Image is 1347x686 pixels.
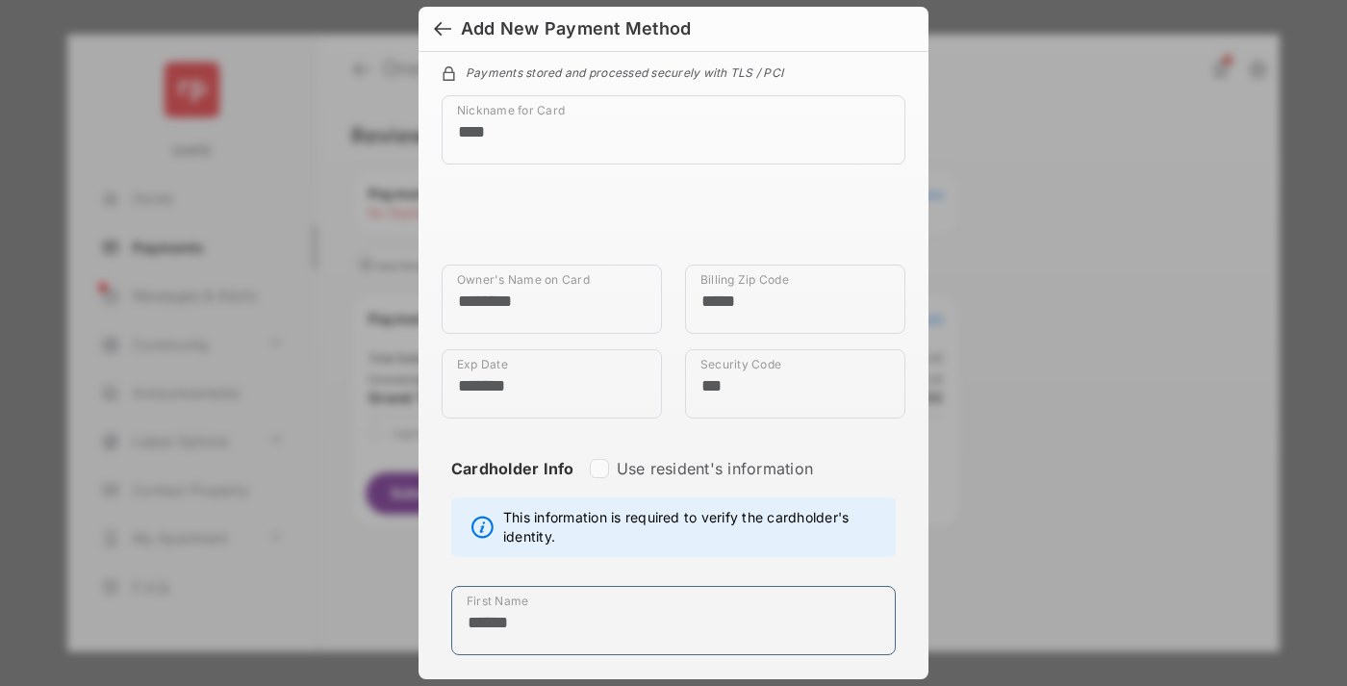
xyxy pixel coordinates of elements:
div: Add New Payment Method [461,18,691,39]
label: Use resident's information [617,459,813,478]
iframe: Credit card field [442,180,905,265]
span: This information is required to verify the cardholder's identity. [503,508,885,546]
strong: Cardholder Info [451,459,574,513]
div: Payments stored and processed securely with TLS / PCI [442,63,905,80]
